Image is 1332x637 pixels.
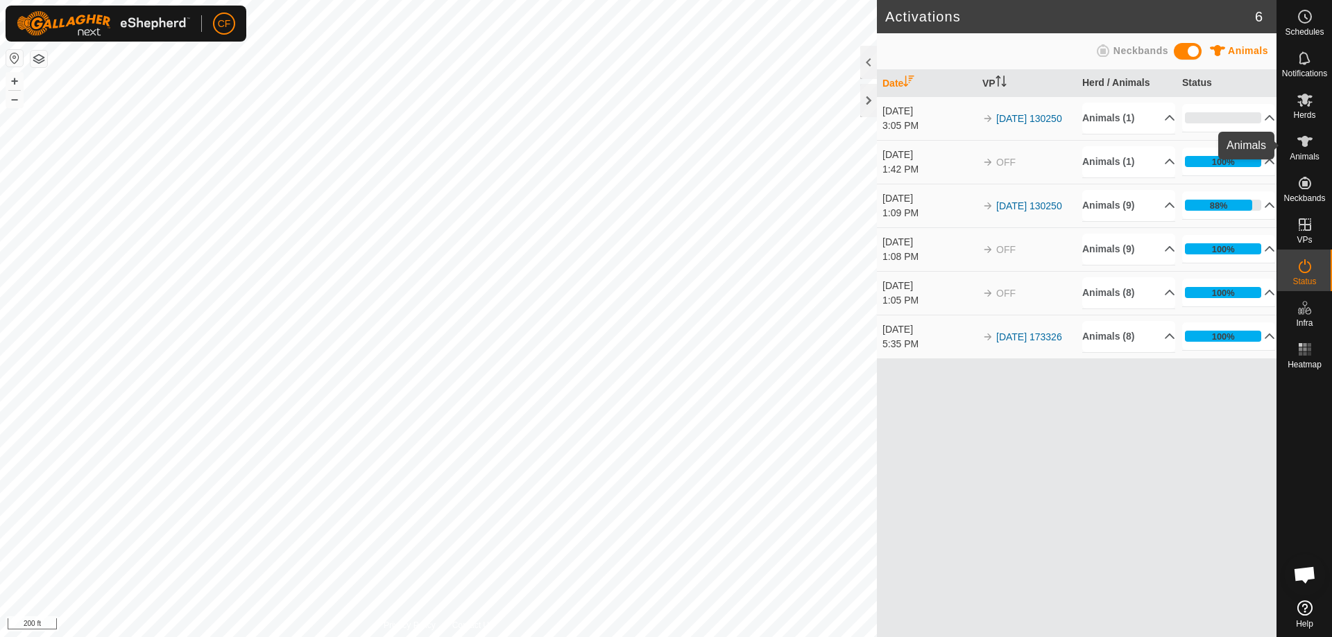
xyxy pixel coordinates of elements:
[1182,279,1275,306] p-accordion-header: 100%
[882,191,975,206] div: [DATE]
[1284,554,1326,595] div: Open chat
[996,113,1062,124] a: [DATE] 130250
[877,70,977,97] th: Date
[17,11,190,36] img: Gallagher Logo
[982,331,993,342] img: arrow
[1082,190,1175,221] p-accordion-header: Animals (9)
[1255,6,1263,27] span: 6
[31,51,47,67] button: Map Layers
[882,235,975,250] div: [DATE]
[982,200,993,211] img: arrow
[882,279,975,293] div: [DATE]
[1185,331,1261,342] div: 100%
[1228,45,1268,56] span: Animals
[982,244,993,255] img: arrow
[996,78,1007,89] p-sorticon: Activate to sort
[1082,146,1175,177] p-accordion-header: Animals (1)
[1182,235,1275,263] p-accordion-header: 100%
[1082,234,1175,265] p-accordion-header: Animals (9)
[1283,194,1325,202] span: Neckbands
[1185,112,1261,123] div: 0%
[882,119,975,133] div: 3:05 PM
[1082,321,1175,352] p-accordion-header: Animals (8)
[885,8,1255,25] h2: Activations
[1288,360,1322,369] span: Heatmap
[218,17,231,31] span: CF
[1292,277,1316,286] span: Status
[1212,330,1235,343] div: 100%
[882,148,975,162] div: [DATE]
[1077,70,1177,97] th: Herd / Animals
[1277,595,1332,634] a: Help
[903,78,914,89] p-sorticon: Activate to sort
[1182,104,1275,132] p-accordion-header: 0%
[1210,199,1228,212] div: 88%
[1182,148,1275,175] p-accordion-header: 100%
[1296,620,1313,628] span: Help
[452,619,493,631] a: Contact Us
[1212,286,1235,299] div: 100%
[1185,156,1261,167] div: 100%
[1285,28,1324,36] span: Schedules
[1212,243,1235,256] div: 100%
[1296,319,1313,327] span: Infra
[1282,69,1327,78] span: Notifications
[982,288,993,299] img: arrow
[882,293,975,308] div: 1:05 PM
[1182,322,1275,350] p-accordion-header: 100%
[1290,152,1320,161] span: Animals
[882,104,975,119] div: [DATE]
[996,200,1062,211] a: [DATE] 130250
[1212,155,1235,168] div: 100%
[996,288,1016,299] span: OFF
[1185,200,1261,211] div: 88%
[996,157,1016,168] span: OFF
[6,73,23,89] button: +
[1182,191,1275,219] p-accordion-header: 88%
[977,70,1077,97] th: VP
[1185,287,1261,298] div: 100%
[1113,45,1168,56] span: Neckbands
[982,113,993,124] img: arrow
[882,322,975,337] div: [DATE]
[1082,103,1175,134] p-accordion-header: Animals (1)
[1177,70,1276,97] th: Status
[6,50,23,67] button: Reset Map
[882,337,975,351] div: 5:35 PM
[1293,111,1315,119] span: Herds
[982,157,993,168] img: arrow
[882,250,975,264] div: 1:08 PM
[996,331,1062,342] a: [DATE] 173326
[1082,277,1175,308] p-accordion-header: Animals (8)
[1297,236,1312,244] span: VPs
[384,619,436,631] a: Privacy Policy
[882,162,975,177] div: 1:42 PM
[1185,243,1261,254] div: 100%
[882,206,975,220] div: 1:09 PM
[996,244,1016,255] span: OFF
[6,91,23,107] button: –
